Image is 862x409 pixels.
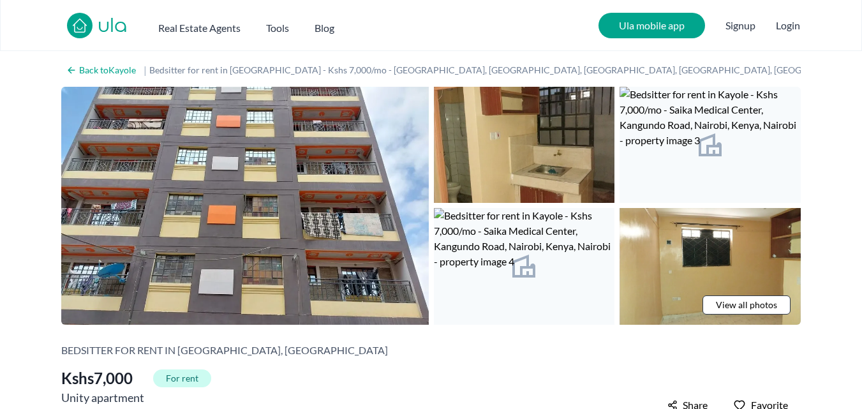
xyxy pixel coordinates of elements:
[702,295,791,315] a: View all photos
[98,15,128,38] a: ula
[61,368,133,389] span: Kshs 7,000
[434,208,615,324] img: Bedsitter for rent in Kayole - Kshs 7,000/mo - Saika Medical Center, Kangundo Road, Nairobi, Keny...
[315,15,334,36] a: Blog
[153,369,211,387] span: For rent
[61,343,388,358] h2: Bedsitter for rent in [GEOGRAPHIC_DATA], [GEOGRAPHIC_DATA]
[158,20,241,36] h2: Real Estate Agents
[620,87,801,203] img: Bedsitter for rent in Kayole - Kshs 7,000/mo - Saika Medical Center, Kangundo Road, Nairobi, Keny...
[79,64,136,77] h2: Back to Kayole
[61,389,305,406] h2: Unity apartment
[620,208,801,324] img: Bedsitter for rent in Kayole - Kshs 7,000/mo - Saika Medical Center, Kangundo Road, Nairobi, Keny...
[315,20,334,36] h2: Blog
[434,87,615,203] img: Bedsitter for rent in Kayole - Kshs 7,000/mo - Saika Medical Center, Kangundo Road, Nairobi, Keny...
[716,299,777,311] span: View all photos
[144,63,147,78] span: |
[776,18,800,33] button: Login
[725,13,755,38] span: Signup
[266,20,289,36] h2: Tools
[266,15,289,36] button: Tools
[158,15,360,36] nav: Main
[598,13,705,38] a: Ula mobile app
[158,15,241,36] button: Real Estate Agents
[61,87,429,325] img: Bedsitter for rent in Kayole - Kshs 7,000/mo - Saika Medical Center, Kangundo Road, Nairobi, Keny...
[61,61,141,79] a: Back toKayole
